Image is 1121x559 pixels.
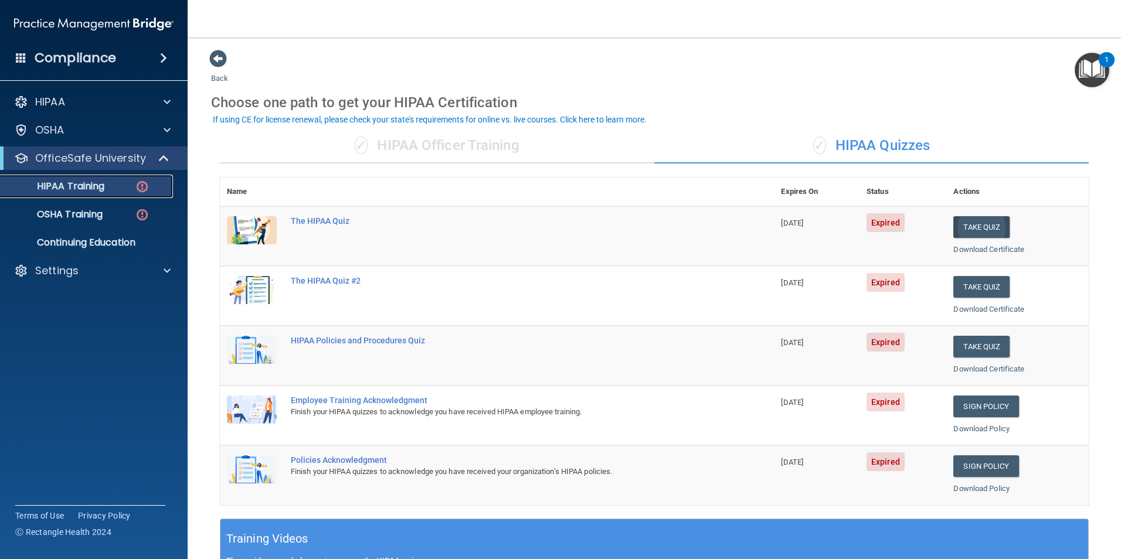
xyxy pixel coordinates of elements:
[1105,60,1109,75] div: 1
[35,151,146,165] p: OfficeSafe University
[918,476,1107,523] iframe: Drift Widget Chat Controller
[953,245,1024,254] a: Download Certificate
[953,276,1010,298] button: Take Quiz
[813,137,826,154] span: ✓
[781,219,803,227] span: [DATE]
[14,123,171,137] a: OSHA
[213,115,647,124] div: If using CE for license renewal, please check your state's requirements for online vs. live cours...
[953,336,1010,357] button: Take Quiz
[291,455,715,465] div: Policies Acknowledgment
[860,178,946,206] th: Status
[14,95,171,109] a: HIPAA
[35,50,116,66] h4: Compliance
[14,264,171,278] a: Settings
[867,333,905,352] span: Expired
[781,278,803,287] span: [DATE]
[291,336,715,345] div: HIPAA Policies and Procedures Quiz
[953,455,1018,477] a: Sign Policy
[355,137,368,154] span: ✓
[654,128,1089,163] div: HIPAA Quizzes
[8,180,104,192] p: HIPAA Training
[35,264,79,278] p: Settings
[8,209,103,220] p: OSHA Training
[226,529,308,549] h5: Training Videos
[781,338,803,347] span: [DATE]
[135,207,150,222] img: danger-circle.6113f641.png
[867,273,905,292] span: Expired
[220,178,284,206] th: Name
[774,178,860,206] th: Expires On
[14,12,174,36] img: PMB logo
[953,305,1024,313] a: Download Certificate
[211,86,1098,120] div: Choose one path to get your HIPAA Certification
[291,405,715,419] div: Finish your HIPAA quizzes to acknowledge you have received HIPAA employee training.
[1075,53,1109,87] button: Open Resource Center, 1 new notification
[291,465,715,479] div: Finish your HIPAA quizzes to acknowledge you have received your organization’s HIPAA policies.
[211,60,228,83] a: Back
[135,179,150,194] img: danger-circle.6113f641.png
[15,510,64,521] a: Terms of Use
[8,237,168,248] p: Continuing Education
[781,398,803,407] span: [DATE]
[35,123,64,137] p: OSHA
[953,396,1018,417] a: Sign Policy
[946,178,1089,206] th: Actions
[15,526,111,538] span: Ⓒ Rectangle Health 2024
[78,510,131,521] a: Privacy Policy
[867,452,905,471] span: Expired
[867,213,905,232] span: Expired
[867,393,905,411] span: Expired
[211,114,648,125] button: If using CE for license renewal, please check your state's requirements for online vs. live cours...
[781,458,803,466] span: [DATE]
[291,216,715,226] div: The HIPAA Quiz
[35,95,65,109] p: HIPAA
[291,276,715,285] div: The HIPAA Quiz #2
[953,216,1010,238] button: Take Quiz
[953,364,1024,373] a: Download Certificate
[220,128,654,163] div: HIPAA Officer Training
[953,424,1010,433] a: Download Policy
[291,396,715,405] div: Employee Training Acknowledgment
[14,151,170,165] a: OfficeSafe University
